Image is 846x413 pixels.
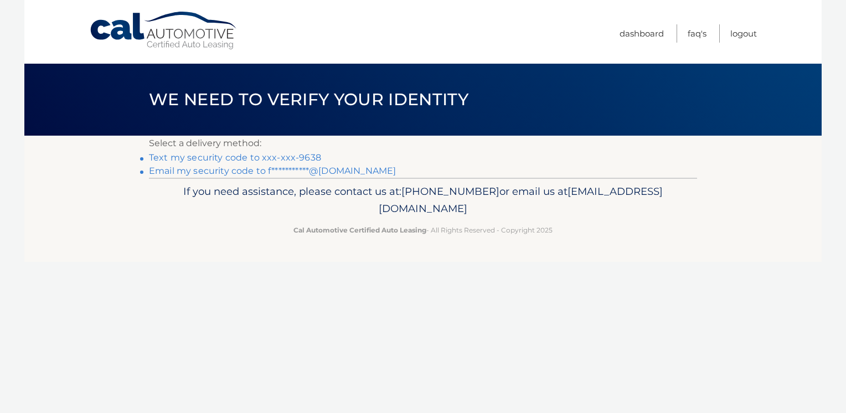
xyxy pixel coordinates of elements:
[620,24,664,43] a: Dashboard
[730,24,757,43] a: Logout
[401,185,499,198] span: [PHONE_NUMBER]
[156,183,690,218] p: If you need assistance, please contact us at: or email us at
[149,152,321,163] a: Text my security code to xxx-xxx-9638
[156,224,690,236] p: - All Rights Reserved - Copyright 2025
[149,136,697,151] p: Select a delivery method:
[293,226,426,234] strong: Cal Automotive Certified Auto Leasing
[688,24,706,43] a: FAQ's
[149,89,468,110] span: We need to verify your identity
[89,11,239,50] a: Cal Automotive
